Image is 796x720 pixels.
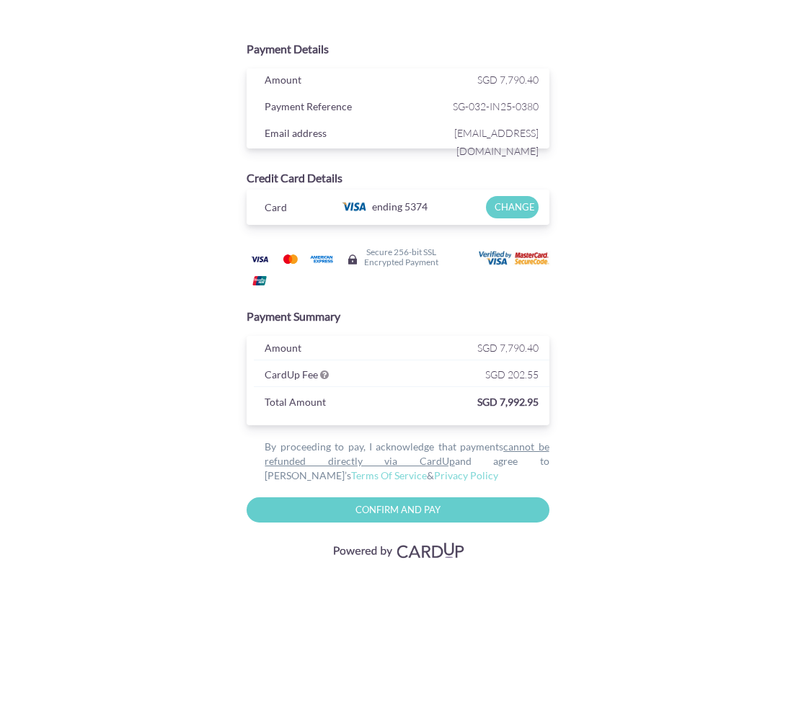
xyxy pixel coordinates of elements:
[245,272,274,290] img: Union Pay
[326,537,470,564] img: Visa, Mastercard
[353,393,549,414] div: SGD 7,992.95
[404,200,428,213] span: 5374
[402,97,539,115] span: SG-032-IN25-0380
[402,365,549,387] div: SGD 202.55
[247,308,549,325] div: Payment Summary
[347,254,358,265] img: Secure lock
[254,198,327,220] div: Card
[254,339,402,360] div: Amount
[479,251,551,267] img: User card
[477,342,539,354] span: SGD 7,790.40
[254,365,402,387] div: CardUp Fee
[254,71,402,92] div: Amount
[247,170,549,187] div: Credit Card Details
[486,196,538,218] input: CHANGE
[247,440,549,483] div: By proceeding to pay, I acknowledge that payments and agree to [PERSON_NAME]’s &
[307,250,336,268] img: American Express
[276,250,305,268] img: Mastercard
[372,196,402,218] span: ending
[364,247,438,266] h6: Secure 256-bit SSL Encrypted Payment
[245,250,274,268] img: Visa
[477,74,539,86] span: SGD 7,790.40
[254,124,402,146] div: Email address
[351,469,427,481] a: Terms Of Service
[254,97,402,119] div: Payment Reference
[402,124,539,160] span: [EMAIL_ADDRESS][DOMAIN_NAME]
[254,393,352,414] div: Total Amount
[247,41,549,58] div: Payment Details
[434,469,498,481] a: Privacy Policy
[247,497,549,523] input: Confirm and Pay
